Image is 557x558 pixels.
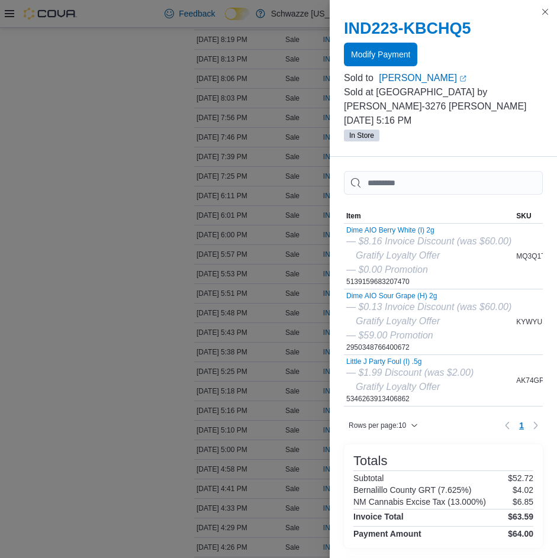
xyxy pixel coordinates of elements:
nav: Pagination for table: MemoryTable from EuiInMemoryTable [500,416,543,435]
span: KYWYURDX [516,317,557,327]
h3: Totals [353,454,387,468]
h6: Bernalillo County GRT (7.625%) [353,485,471,495]
i: Gratify Loyalty Offer [356,382,440,392]
button: Dime AIO Sour Grape (H) 2g [346,292,511,300]
button: Little J Party Foul (I) .5g [346,357,474,366]
span: MQ3Q1TJC [516,251,554,261]
h6: NM Cannabis Excise Tax (13.000%) [353,497,486,507]
button: Rows per page:10 [344,418,423,433]
div: 5346263913406862 [346,357,474,404]
div: — $8.16 Invoice Discount (was $60.00) [346,234,511,249]
h6: Subtotal [353,473,384,483]
h4: Payment Amount [353,529,421,538]
button: Dime AIO Berry White (I) 2g [346,226,511,234]
button: Modify Payment [344,43,417,66]
p: $52.72 [508,473,533,483]
h4: $63.59 [508,512,533,521]
input: This is a search bar. As you type, the results lower in the page will automatically filter. [344,171,543,195]
a: [PERSON_NAME]External link [379,71,543,85]
span: 1 [519,420,524,431]
div: — $0.13 Invoice Discount (was $60.00) [346,300,511,314]
button: Previous page [500,418,514,433]
ul: Pagination for table: MemoryTable from EuiInMemoryTable [514,416,529,435]
span: Rows per page : 10 [349,421,406,430]
div: — $59.00 Promotion [346,328,511,343]
span: In Store [344,130,379,141]
h4: Invoice Total [353,512,404,521]
h2: IND223-KBCHQ5 [344,19,543,38]
div: 2950348766400672 [346,292,511,352]
span: Item [346,211,361,221]
div: — $0.00 Promotion [346,263,511,277]
h4: $64.00 [508,529,533,538]
div: — $1.99 Discount (was $2.00) [346,366,474,380]
div: 5139159683207470 [346,226,511,286]
p: Sold at [GEOGRAPHIC_DATA] by [PERSON_NAME]-3276 [PERSON_NAME] [344,85,543,114]
button: Item [344,209,514,223]
span: SKU [516,211,531,221]
svg: External link [459,75,466,82]
button: Page 1 of 1 [514,416,529,435]
span: AK74GPP6 [516,376,552,385]
p: $6.85 [513,497,533,507]
i: Gratify Loyalty Offer [356,250,440,260]
p: $4.02 [513,485,533,495]
p: [DATE] 5:16 PM [344,114,543,128]
button: Close this dialog [538,5,552,19]
span: In Store [349,130,374,141]
i: Gratify Loyalty Offer [356,316,440,326]
span: Modify Payment [351,49,410,60]
div: Sold to [344,71,376,85]
button: Next page [529,418,543,433]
